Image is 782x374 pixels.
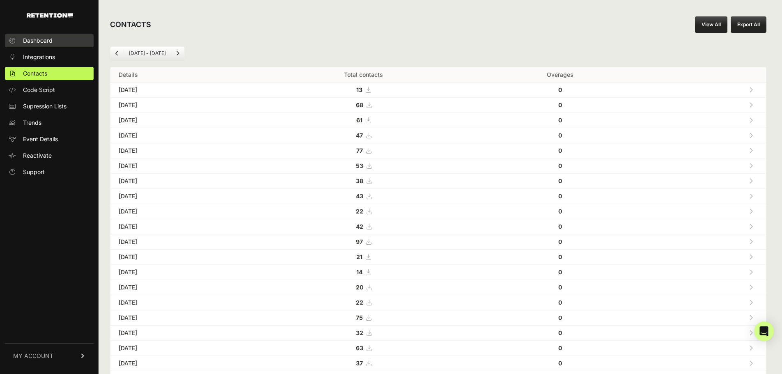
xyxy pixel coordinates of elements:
[110,204,253,219] td: [DATE]
[356,223,372,230] a: 42
[356,132,371,139] a: 47
[356,86,371,93] a: 13
[356,268,371,275] a: 14
[13,352,53,360] span: MY ACCOUNT
[5,116,94,129] a: Trends
[110,67,253,83] th: Details
[356,223,363,230] strong: 42
[110,234,253,250] td: [DATE]
[558,177,562,184] strong: 0
[356,193,363,200] strong: 43
[356,344,372,351] a: 63
[558,208,562,215] strong: 0
[356,344,363,351] strong: 63
[5,343,94,368] a: MY ACCOUNT
[695,16,727,33] a: View All
[356,238,363,245] strong: 97
[558,344,562,351] strong: 0
[558,223,562,230] strong: 0
[23,151,52,160] span: Reactivate
[5,149,94,162] a: Reactivate
[124,50,171,57] li: [DATE] - [DATE]
[110,265,253,280] td: [DATE]
[558,329,562,336] strong: 0
[558,193,562,200] strong: 0
[27,13,73,18] img: Retention.com
[558,86,562,93] strong: 0
[356,360,371,367] a: 37
[731,16,766,33] button: Export All
[23,119,41,127] span: Trends
[558,253,562,260] strong: 0
[558,360,562,367] strong: 0
[171,47,184,60] a: Next
[5,100,94,113] a: Supression Lists
[110,219,253,234] td: [DATE]
[110,113,253,128] td: [DATE]
[356,86,362,93] strong: 13
[356,208,372,215] a: 22
[110,128,253,143] td: [DATE]
[558,284,562,291] strong: 0
[356,147,371,154] a: 77
[356,208,363,215] strong: 22
[23,86,55,94] span: Code Script
[356,238,371,245] a: 97
[110,47,124,60] a: Previous
[5,165,94,179] a: Support
[356,117,371,124] a: 61
[356,314,363,321] strong: 75
[23,135,58,143] span: Event Details
[356,299,363,306] strong: 22
[754,321,774,341] div: Open Intercom Messenger
[356,329,372,336] a: 32
[558,147,562,154] strong: 0
[110,310,253,326] td: [DATE]
[356,101,363,108] strong: 68
[474,67,646,83] th: Overages
[110,356,253,371] td: [DATE]
[5,34,94,47] a: Dashboard
[5,133,94,146] a: Event Details
[110,174,253,189] td: [DATE]
[356,253,362,260] strong: 21
[110,326,253,341] td: [DATE]
[110,158,253,174] td: [DATE]
[110,83,253,98] td: [DATE]
[356,360,363,367] strong: 37
[356,253,371,260] a: 21
[356,117,362,124] strong: 61
[253,67,474,83] th: Total contacts
[356,284,363,291] strong: 20
[356,299,372,306] a: 22
[110,19,151,30] h2: CONTACTS
[23,69,47,78] span: Contacts
[558,132,562,139] strong: 0
[110,295,253,310] td: [DATE]
[558,162,562,169] strong: 0
[558,238,562,245] strong: 0
[356,177,372,184] a: 38
[356,193,372,200] a: 43
[356,284,372,291] a: 20
[5,67,94,80] a: Contacts
[5,50,94,64] a: Integrations
[110,143,253,158] td: [DATE]
[356,268,362,275] strong: 14
[356,329,363,336] strong: 32
[110,250,253,265] td: [DATE]
[110,341,253,356] td: [DATE]
[558,101,562,108] strong: 0
[110,98,253,113] td: [DATE]
[23,53,55,61] span: Integrations
[23,168,45,176] span: Support
[356,314,371,321] a: 75
[356,162,363,169] strong: 53
[558,117,562,124] strong: 0
[558,268,562,275] strong: 0
[356,132,363,139] strong: 47
[356,162,372,169] a: 53
[356,101,372,108] a: 68
[356,147,363,154] strong: 77
[356,177,363,184] strong: 38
